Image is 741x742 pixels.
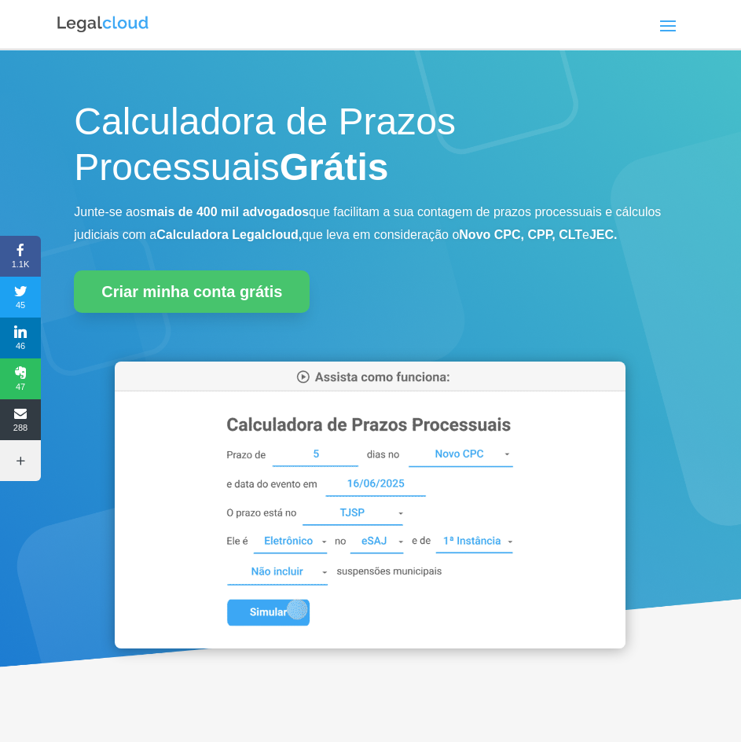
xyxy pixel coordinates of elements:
[74,270,310,313] a: Criar minha conta grátis
[589,228,618,241] b: JEC.
[74,201,666,247] p: Junte-se aos que facilitam a sua contagem de prazos processuais e cálculos judiciais com a que le...
[459,228,582,241] b: Novo CPC, CPP, CLT
[146,205,309,219] b: mais de 400 mil advogados
[56,14,150,35] img: Logo da Legalcloud
[115,362,625,648] img: Calculadora de Prazos Processuais da Legalcloud
[156,228,302,241] b: Calculadora Legalcloud,
[74,99,666,197] h1: Calculadora de Prazos Processuais
[280,146,389,188] strong: Grátis
[115,637,625,651] a: Calculadora de Prazos Processuais da Legalcloud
